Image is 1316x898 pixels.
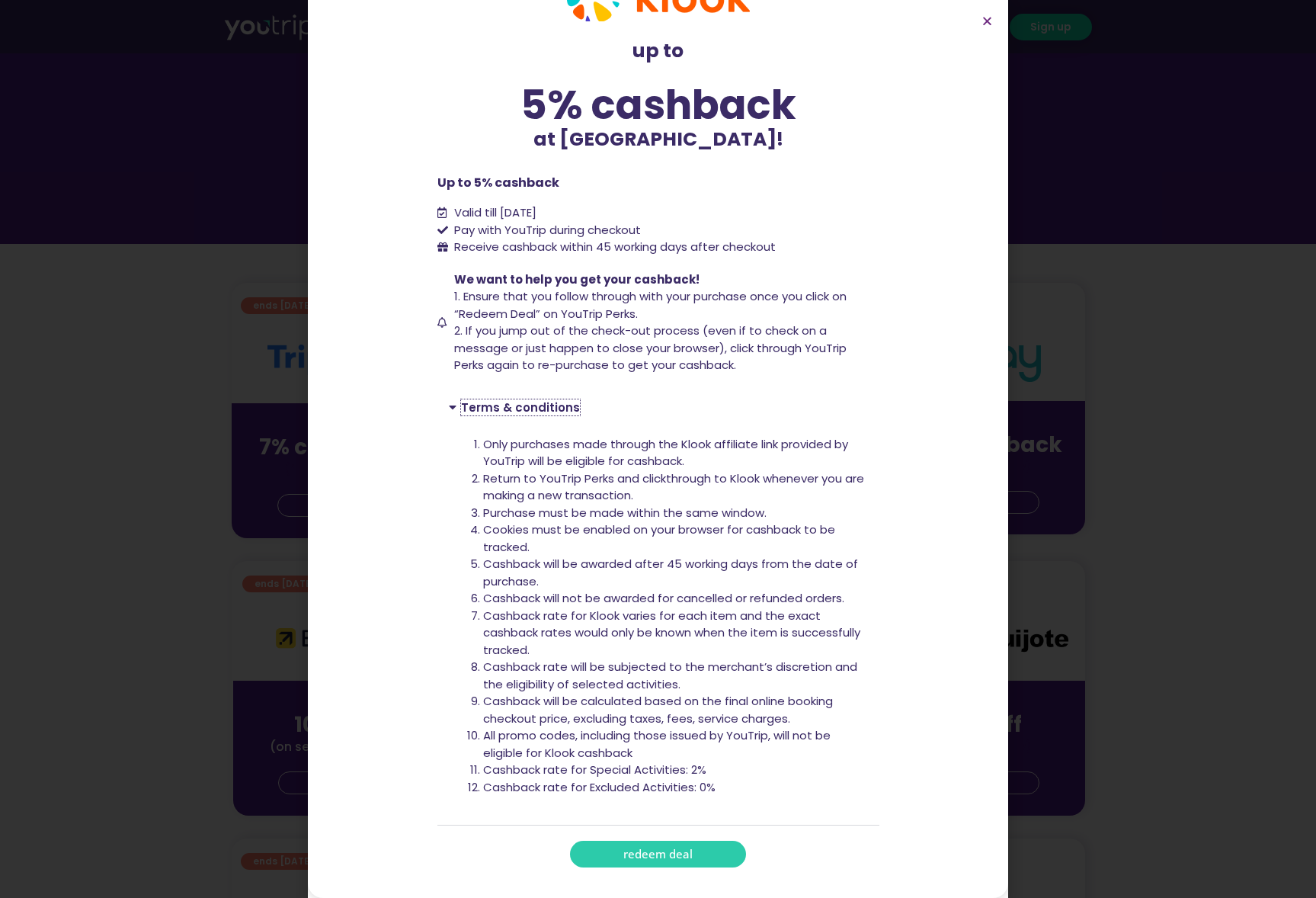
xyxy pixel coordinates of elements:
[454,288,847,322] span: 1. Ensure that you follow through with your purchase once you click on “Redeem Deal” on YouTrip P...
[483,659,868,693] li: Cashback rate will be subjected to the merchant’s discretion and the eligibility of selected acti...
[483,608,868,659] li: Cashback rate for Klook varies for each item and the exact cashback rates would only be known whe...
[483,505,868,522] li: Purchase must be made within the same window.
[483,779,868,797] li: Cashback rate for Excluded Activities: 0%
[437,174,879,192] p: Up to 5% cashback
[450,222,641,239] span: Pay with YouTrip during checkout
[437,425,879,826] div: Terms & conditions
[483,727,831,761] span: All promo codes, including those issued by YouTrip, will not be eligible for Klook cashback
[454,271,700,287] span: We want to help you get your cashback!
[483,693,868,727] li: Cashback will be calculated based on the final online booking checkout price, excluding taxes, fe...
[437,125,879,154] p: at [GEOGRAPHIC_DATA]!
[437,390,879,425] div: Terms & conditions
[450,239,776,256] span: Receive cashback within 45 working days after checkout
[483,436,868,470] li: Only purchases made through the Klook affiliate link provided by YouTrip will be eligible for cas...
[483,521,868,556] li: Cookies must be enabled on your browser for cashback to be tracked.
[437,85,879,125] div: 5% cashback
[454,322,847,373] span: 2. If you jump out of the check-out process (even if to check on a message or just happen to clos...
[450,204,536,222] span: Valid till [DATE]
[483,470,868,505] li: Return to YouTrip Perks and clickthrough to Klook whenever you are making a new transaction.
[483,556,868,590] li: Cashback will be awarded after 45 working days from the date of purchase.
[623,848,693,860] span: redeem deal
[483,590,868,608] li: Cashback will not be awarded for cancelled or refunded orders.
[483,762,868,779] li: Cashback rate for Special Activities: 2%
[461,399,580,415] a: Terms & conditions
[437,37,879,66] p: up to
[981,15,993,27] a: Close
[570,841,746,868] a: redeem deal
